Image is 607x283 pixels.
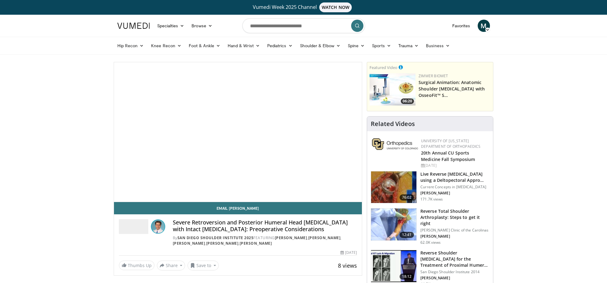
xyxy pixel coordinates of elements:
[319,2,352,12] span: WATCH NOW
[173,219,357,232] h4: Severe Retroversion and Posterior Humeral Head [MEDICAL_DATA] with Intact [MEDICAL_DATA]: Preoper...
[242,18,365,33] input: Search topics, interventions
[308,235,341,240] a: [PERSON_NAME]
[419,73,448,78] a: Zimmer Biomet
[338,262,357,269] span: 8 views
[421,138,480,149] a: University of [US_STATE] Department of Orthopaedics
[400,273,414,280] span: 18:12
[340,250,357,255] div: [DATE]
[173,241,205,246] a: [PERSON_NAME]
[420,270,489,274] p: San Diego Shoulder Institute 2014
[154,20,188,32] a: Specialties
[188,20,216,32] a: Browse
[371,171,416,203] img: 684033_3.png.150x105_q85_crop-smart_upscale.jpg
[370,73,415,105] a: 06:20
[177,235,254,240] a: San Diego Shoulder Institute 2025
[117,23,150,29] img: VuMedi Logo
[296,40,344,52] a: Shoulder & Elbow
[449,20,474,32] a: Favorites
[185,40,224,52] a: Foot & Ankle
[420,185,489,189] p: Current Concepts in [MEDICAL_DATA]
[157,261,185,270] button: Share
[118,2,489,12] a: Vumedi Week 2025 ChannelWATCH NOW
[421,150,475,162] a: 20th Annual CU Sports Medicine Fall Symposium
[420,208,489,227] h3: Reverse Total Shoulder Arthroplasty: Steps to get it right
[420,234,489,239] p: [PERSON_NAME]
[419,79,485,98] a: Surgical Animation: Anatomic Shoulder [MEDICAL_DATA] with OsseoFit™ S…
[371,120,415,128] h4: Related Videos
[371,208,416,240] img: 326034_0000_1.png.150x105_q85_crop-smart_upscale.jpg
[370,65,397,70] small: Featured Video
[420,250,489,268] h3: Reverse Shoulder [MEDICAL_DATA] for the Treatment of Proximal Humeral …
[400,232,414,238] span: 12:41
[420,276,489,281] p: [PERSON_NAME]
[240,241,272,246] a: [PERSON_NAME]
[401,98,414,104] span: 06:20
[421,163,488,168] div: [DATE]
[371,171,489,204] a: 76:02 Live Reverse [MEDICAL_DATA] using a Deltopectoral Appro… Current Concepts in [MEDICAL_DATA]...
[395,40,423,52] a: Trauma
[119,219,148,234] img: San Diego Shoulder Institute 2025
[420,197,443,202] p: 171.7K views
[114,202,362,214] a: Email [PERSON_NAME]
[420,171,489,183] h3: Live Reverse [MEDICAL_DATA] using a Deltopectoral Appro…
[206,241,239,246] a: [PERSON_NAME]
[188,261,219,270] button: Save to
[371,250,416,282] img: Q2xRg7exoPLTwO8X4xMDoxOjA4MTsiGN.150x105_q85_crop-smart_upscale.jpg
[478,20,490,32] a: M
[371,208,489,245] a: 12:41 Reverse Total Shoulder Arthroplasty: Steps to get it right [PERSON_NAME] Clinic of the Caro...
[147,40,185,52] a: Knee Recon
[151,219,165,234] img: Avatar
[400,194,414,201] span: 76:02
[370,73,415,105] img: 84e7f812-2061-4fff-86f6-cdff29f66ef4.150x105_q85_crop-smart_upscale.jpg
[114,62,362,202] video-js: Video Player
[368,40,395,52] a: Sports
[344,40,368,52] a: Spine
[275,235,307,240] a: [PERSON_NAME]
[420,191,489,196] p: [PERSON_NAME]
[372,138,418,150] img: 355603a8-37da-49b6-856f-e00d7e9307d3.png.150x105_q85_autocrop_double_scale_upscale_version-0.2.png
[119,261,154,270] a: Thumbs Up
[264,40,296,52] a: Pediatrics
[420,228,489,233] p: [PERSON_NAME] Clinic of the Carolinas
[173,235,357,246] div: By FEATURING , , , ,
[224,40,264,52] a: Hand & Wrist
[420,240,441,245] p: 62.0K views
[114,40,148,52] a: Hip Recon
[422,40,453,52] a: Business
